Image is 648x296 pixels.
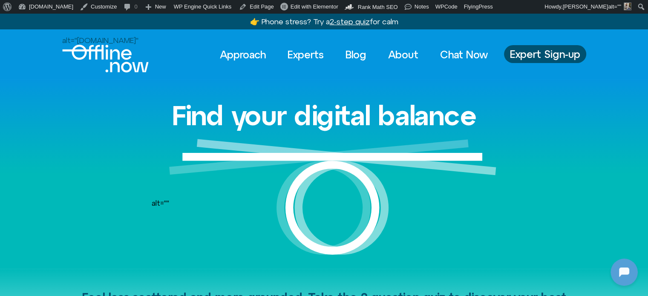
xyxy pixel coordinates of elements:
a: Chat Now [432,45,495,64]
h2: [DOMAIN_NAME] [25,6,131,17]
h1: Find your digital balance [172,101,477,130]
svg: Restart Conversation Button [134,4,149,18]
a: Blog [338,45,374,64]
button: Expand Header Button [2,2,168,20]
img: N5FCcHC.png [68,126,102,160]
span: Expert Sign-up [510,49,580,60]
a: alt="[DOMAIN_NAME]" [62,36,210,72]
span: Rank Math SEO [358,4,398,10]
img: N5FCcHC.png [8,4,21,18]
iframe: Botpress [611,259,638,286]
a: Approach [212,45,274,64]
img: offline.now [62,45,149,72]
span: alt="[DOMAIN_NAME]" [62,36,138,45]
svg: Voice Input Button [146,218,159,232]
span: [PERSON_NAME] [563,3,608,10]
nav: Menu [212,45,495,64]
span: alt="" [608,3,621,10]
span: alt="" [152,198,169,207]
h1: [DOMAIN_NAME] [53,169,118,181]
a: Expert Sign-up [504,45,586,63]
a: 👉 Phone stress? Try a2-step quizfor calm [250,17,398,26]
u: 2-step quiz [330,17,370,26]
a: Experts [280,45,331,64]
div: Logo [62,36,182,72]
a: About [380,45,426,64]
span: Edit with Elementor [291,3,338,10]
textarea: Message Input [14,221,132,230]
svg: Close Chatbot Button [149,4,163,18]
